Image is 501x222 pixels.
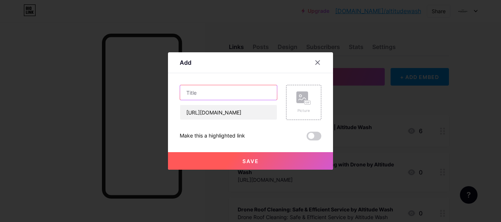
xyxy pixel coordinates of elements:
input: Title [180,85,277,100]
div: Picture [296,108,311,113]
button: Save [168,152,333,170]
div: Add [180,58,191,67]
input: URL [180,105,277,120]
div: Make this a highlighted link [180,132,245,140]
span: Save [242,158,259,164]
